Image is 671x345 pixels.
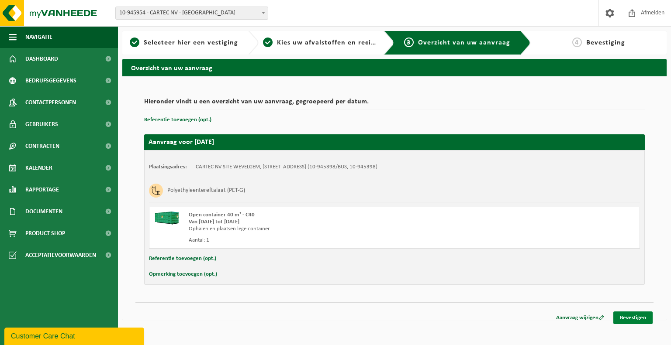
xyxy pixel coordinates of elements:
[127,38,241,48] a: 1Selecteer hier een vestiging
[25,179,59,201] span: Rapportage
[144,114,211,126] button: Referentie toevoegen (opt.)
[115,7,268,20] span: 10-945954 - CARTEC NV - VLEZENBEEK
[116,7,268,19] span: 10-945954 - CARTEC NV - VLEZENBEEK
[4,326,146,345] iframe: chat widget
[25,201,62,222] span: Documenten
[25,113,58,135] span: Gebruikers
[404,38,414,47] span: 3
[25,244,96,266] span: Acceptatievoorwaarden
[167,184,245,198] h3: Polyethyleentereftalaat (PET-G)
[25,48,58,70] span: Dashboard
[144,98,645,110] h2: Hieronder vindt u een overzicht van uw aanvraag, gegroepeerd per datum.
[189,219,239,225] strong: Van [DATE] tot [DATE]
[130,38,139,47] span: 1
[25,222,65,244] span: Product Shop
[263,38,377,48] a: 2Kies uw afvalstoffen en recipiënten
[25,135,59,157] span: Contracten
[196,164,377,171] td: CARTEC NV SITE WEVELGEM, [STREET_ADDRESS] (10-945398/BUS, 10-945398)
[277,39,397,46] span: Kies uw afvalstoffen en recipiënten
[586,39,625,46] span: Bevestiging
[154,212,180,225] img: HK-XC-40-GN-00.png
[149,139,214,146] strong: Aanvraag voor [DATE]
[189,212,255,218] span: Open container 40 m³ - C40
[25,70,76,92] span: Bedrijfsgegevens
[122,59,667,76] h2: Overzicht van uw aanvraag
[613,311,653,324] a: Bevestigen
[550,311,611,324] a: Aanvraag wijzigen
[144,39,238,46] span: Selecteer hier een vestiging
[25,92,76,113] span: Contactpersonen
[418,39,510,46] span: Overzicht van uw aanvraag
[25,26,52,48] span: Navigatie
[25,157,52,179] span: Kalender
[263,38,273,47] span: 2
[189,225,429,232] div: Ophalen en plaatsen lege container
[189,237,429,244] div: Aantal: 1
[149,253,216,264] button: Referentie toevoegen (opt.)
[572,38,582,47] span: 4
[149,164,187,170] strong: Plaatsingsadres:
[149,269,217,280] button: Opmerking toevoegen (opt.)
